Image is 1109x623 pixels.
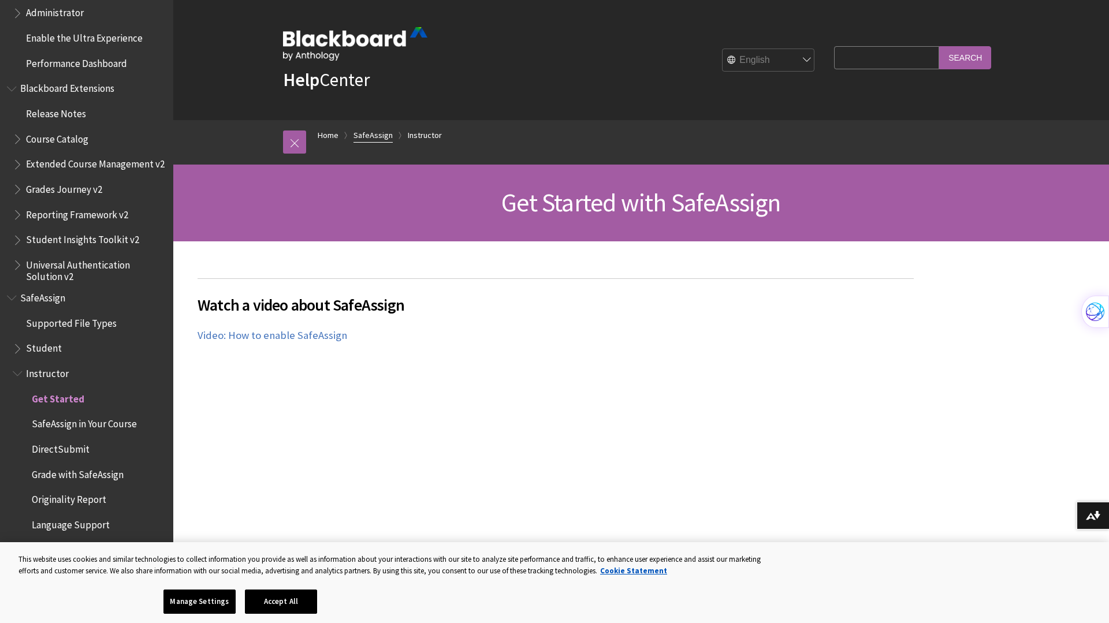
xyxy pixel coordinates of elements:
[26,339,62,355] span: Student
[26,3,84,19] span: Administrator
[283,27,427,61] img: Blackboard by Anthology
[26,255,165,282] span: Universal Authentication Solution v2
[32,415,137,430] span: SafeAssign in Your Course
[26,230,139,246] span: Student Insights Toolkit v2
[163,590,236,614] button: Manage Settings
[32,540,84,556] span: Accessibility
[32,389,84,405] span: Get Started
[501,186,780,218] span: Get Started with SafeAssign
[939,46,991,69] input: Search
[245,590,317,614] button: Accept All
[32,465,124,480] span: Grade with SafeAssign
[408,128,442,143] a: Instructor
[7,288,166,610] nav: Book outline for Blackboard SafeAssign
[18,554,776,576] div: This website uses cookies and similar technologies to collect information you provide as well as ...
[353,128,393,143] a: SafeAssign
[26,364,69,379] span: Instructor
[198,293,914,317] span: Watch a video about SafeAssign
[26,314,117,329] span: Supported File Types
[32,515,110,531] span: Language Support
[600,566,667,576] a: More information about your privacy, opens in a new tab
[283,68,319,91] strong: Help
[20,288,65,304] span: SafeAssign
[26,104,86,120] span: Release Notes
[26,180,102,195] span: Grades Journey v2
[198,329,347,342] a: Video: How to enable SafeAssign
[723,49,815,72] select: Site Language Selector
[26,155,165,170] span: Extended Course Management v2
[26,28,143,44] span: Enable the Ultra Experience
[26,54,127,69] span: Performance Dashboard
[26,205,128,221] span: Reporting Framework v2
[32,439,90,455] span: DirectSubmit
[283,68,370,91] a: HelpCenter
[32,490,106,506] span: Originality Report
[318,128,338,143] a: Home
[20,79,114,95] span: Blackboard Extensions
[26,129,88,145] span: Course Catalog
[7,79,166,283] nav: Book outline for Blackboard Extensions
